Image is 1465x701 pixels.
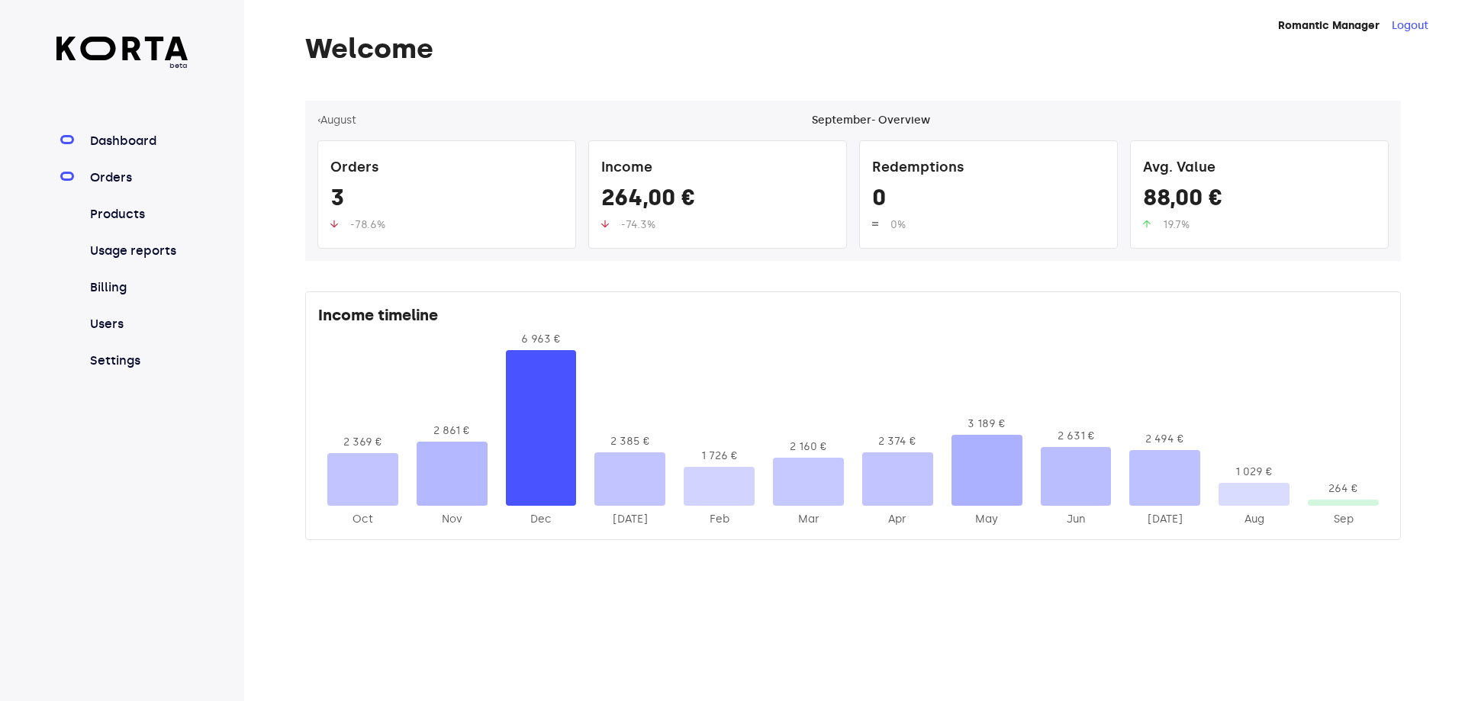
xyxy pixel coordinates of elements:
img: up [330,220,338,228]
img: Korta [56,37,188,60]
a: Users [87,315,188,333]
div: 2024-Nov [417,512,488,527]
h1: Welcome [305,34,1401,64]
div: 2025-Feb [684,512,755,527]
div: September - Overview [812,113,930,128]
div: 0 [872,184,1105,217]
img: up [872,220,878,228]
div: 2025-Jul [1129,512,1200,527]
div: 2 861 € [417,423,488,439]
span: beta [56,60,188,71]
div: 2025-Jun [1041,512,1112,527]
div: 2025-Aug [1219,512,1290,527]
div: 2 369 € [327,435,398,450]
div: Income [601,153,834,184]
div: 1 726 € [684,449,755,464]
div: Avg. Value [1143,153,1376,184]
a: Orders [87,169,188,187]
a: beta [56,37,188,71]
a: Dashboard [87,132,188,150]
div: 88,00 € [1143,184,1376,217]
div: Redemptions [872,153,1105,184]
div: 264 € [1308,481,1379,497]
a: Settings [87,352,188,370]
div: 3 189 € [951,416,1022,432]
span: 19.7% [1163,218,1190,231]
span: -78.6% [350,218,385,231]
span: -74.3% [621,218,655,231]
div: Orders [330,153,563,184]
div: 2 631 € [1041,429,1112,444]
div: 2024-Oct [327,512,398,527]
button: Logout [1392,18,1428,34]
div: 2025-Mar [773,512,844,527]
a: Products [87,205,188,223]
button: ‹August [317,113,356,128]
div: 1 029 € [1219,465,1290,480]
div: 2 494 € [1129,432,1200,447]
div: 2025-Apr [862,512,933,527]
div: 2 385 € [594,434,665,449]
div: 2025-May [951,512,1022,527]
div: 2 374 € [862,434,933,449]
div: Income timeline [318,304,1388,332]
img: up [601,220,609,228]
a: Usage reports [87,242,188,260]
strong: Romantic Manager [1278,19,1380,32]
span: 0% [890,218,906,231]
div: 2025-Sep [1308,512,1379,527]
img: up [1143,220,1151,228]
a: Billing [87,278,188,297]
div: 2024-Dec [506,512,577,527]
div: 2025-Jan [594,512,665,527]
div: 2 160 € [773,439,844,455]
div: 3 [330,184,563,217]
div: 6 963 € [506,332,577,347]
div: 264,00 € [601,184,834,217]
